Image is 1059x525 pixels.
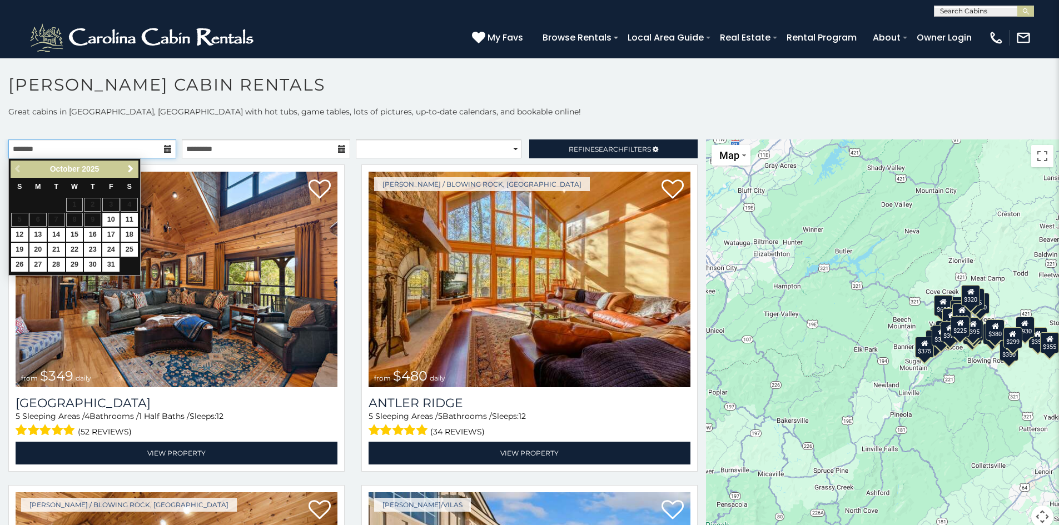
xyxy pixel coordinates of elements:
a: 23 [84,243,101,257]
div: $375 [916,337,934,358]
span: Search [595,145,624,153]
span: (52 reviews) [78,424,132,439]
span: Refine Filters [569,145,651,153]
div: $350 [1000,339,1018,361]
div: $299 [1003,327,1022,348]
span: Sunday [17,183,22,191]
span: $349 [40,368,73,384]
div: $460 [950,299,969,321]
a: 11 [121,213,138,227]
div: Sleeping Areas / Bathrooms / Sleeps: [369,411,690,439]
div: $355 [1028,327,1047,348]
a: Add to favorites [309,178,331,202]
span: daily [430,374,445,382]
div: $395 [964,317,983,338]
a: 31 [102,258,120,272]
a: RefineSearchFilters [529,139,697,158]
div: $255 [966,288,985,309]
a: 21 [48,243,65,257]
a: [PERSON_NAME]/Vilas [374,498,471,512]
span: from [21,374,38,382]
span: 4 [84,411,90,421]
div: $325 [932,324,951,346]
div: $320 [962,284,981,306]
a: 28 [48,258,65,272]
span: October [50,164,80,173]
img: mail-regular-white.png [1016,30,1031,46]
a: Add to favorites [309,499,331,522]
a: Next [123,162,137,176]
div: $930 [1016,316,1035,337]
span: (34 reviews) [430,424,485,439]
div: $330 [926,330,945,351]
span: 12 [519,411,526,421]
a: View Property [369,442,690,464]
span: 5 [438,411,443,421]
img: White-1-2.png [28,21,258,54]
a: Real Estate [714,28,776,47]
h3: Diamond Creek Lodge [16,396,337,411]
span: daily [76,374,91,382]
span: 2025 [82,164,99,173]
span: Thursday [91,183,95,191]
span: $480 [393,368,427,384]
a: Add to favorites [662,499,684,522]
a: Rental Program [781,28,862,47]
a: 13 [29,228,47,242]
a: 16 [84,228,101,242]
a: My Favs [472,31,526,45]
a: 19 [11,243,28,257]
div: $565 [950,297,969,318]
span: 1 Half Baths / [139,411,190,421]
button: Change map style [712,145,750,166]
img: phone-regular-white.png [988,30,1004,46]
span: 5 [369,411,373,421]
button: Toggle fullscreen view [1031,145,1053,167]
div: $225 [951,316,970,337]
a: Antler Ridge [369,396,690,411]
a: 22 [66,243,83,257]
img: Diamond Creek Lodge [16,172,337,387]
a: 12 [11,228,28,242]
a: Local Area Guide [622,28,709,47]
div: $380 [986,319,1005,340]
div: $395 [941,321,959,342]
a: 24 [102,243,120,257]
a: [PERSON_NAME] / Blowing Rock, [GEOGRAPHIC_DATA] [21,498,237,512]
img: Antler Ridge [369,172,690,387]
a: 20 [29,243,47,257]
div: $210 [953,303,972,324]
a: Owner Login [911,28,977,47]
a: View Property [16,442,337,464]
div: $410 [942,308,961,329]
a: 25 [121,243,138,257]
span: Monday [35,183,41,191]
a: About [867,28,906,47]
span: Next [126,164,135,173]
a: 26 [11,258,28,272]
span: Friday [109,183,113,191]
span: 5 [16,411,20,421]
div: $695 [983,323,1002,344]
span: Wednesday [71,183,78,191]
a: 29 [66,258,83,272]
a: [PERSON_NAME] / Blowing Rock, [GEOGRAPHIC_DATA] [374,177,590,191]
div: Sleeping Areas / Bathrooms / Sleeps: [16,411,337,439]
a: Antler Ridge from $480 daily [369,172,690,387]
div: $635 [934,295,953,316]
a: 15 [66,228,83,242]
span: 12 [216,411,223,421]
a: Add to favorites [662,178,684,202]
span: Saturday [127,183,132,191]
div: $675 [965,319,984,341]
a: 30 [84,258,101,272]
a: [GEOGRAPHIC_DATA] [16,396,337,411]
a: Diamond Creek Lodge from $349 daily [16,172,337,387]
span: Map [719,149,739,161]
a: 14 [48,228,65,242]
span: Tuesday [54,183,58,191]
a: Browse Rentals [537,28,617,47]
a: 10 [102,213,120,227]
div: $315 [963,323,982,344]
